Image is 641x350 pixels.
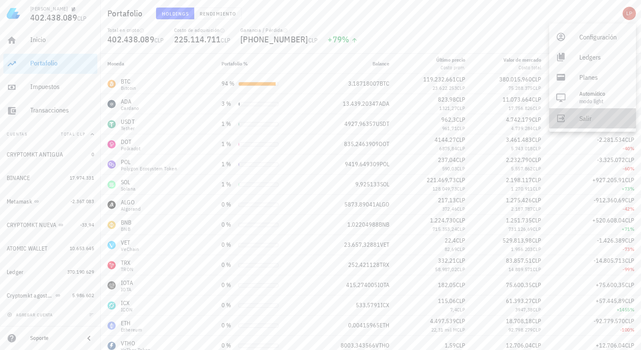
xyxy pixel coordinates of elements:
[30,59,94,67] div: Portafolio
[625,196,634,204] span: CLP
[5,311,57,319] button: agregar cuenta
[441,116,456,123] span: 962,3
[430,217,456,224] span: 1.224.730
[457,246,465,252] span: CLP
[532,76,541,83] span: CLP
[221,180,235,189] div: 1 %
[199,10,236,17] span: Rendimiento
[592,176,625,184] span: +927.205,91
[3,215,97,235] a: CRYPTOMKT NUEVA -33,94
[240,27,318,34] div: Ganancia / Pérdida
[508,326,533,333] span: 92.798.279
[107,281,116,290] div: IOTA-icon
[380,321,389,329] span: ETH
[442,125,457,131] span: 961,71
[121,178,135,186] div: SOL
[7,222,57,229] div: CRYPTOMKT NUEVA
[457,306,465,313] span: CLP
[506,281,532,289] span: 75.600,35
[375,342,389,349] span: VTHO
[456,217,465,224] span: CLP
[121,97,139,106] div: ADA
[433,85,457,91] span: 23.622.253
[625,176,634,184] span: CLP
[445,237,456,244] span: 22,4
[506,342,532,349] span: 12.706,04
[438,257,456,264] span: 332,21
[457,105,465,111] span: CLP
[61,131,86,137] span: Total CLP
[457,185,465,192] span: CLP
[630,185,634,192] span: %
[7,245,47,252] div: ATOMIC WALLET
[435,136,456,144] span: 4144,27
[555,144,634,153] div: -40
[548,54,641,74] th: Ganancia / Pérdida: Sin ordenar. Pulse para ordenar de forma ascendente.
[121,218,132,227] div: BNB
[121,106,139,111] div: Cardano
[121,86,136,91] div: Bitcoin
[107,27,164,34] div: Total en cripto
[121,198,141,206] div: ALGO
[625,257,634,264] span: CLP
[121,319,142,327] div: ETH
[70,175,94,181] span: 17.974.331
[511,125,533,131] span: 4.739.284
[344,241,380,248] span: 23.657,32881
[80,222,94,228] span: -33,94
[456,136,465,144] span: CLP
[221,37,230,44] span: CLP
[107,80,116,88] div: BTC-icon
[121,247,139,252] div: VeChain
[3,144,97,165] a: CRYPTOMKT ANTIGUA 0
[625,297,634,305] span: CLP
[533,85,541,91] span: CLP
[221,281,235,290] div: 0 %
[121,279,133,287] div: IOTA
[436,56,465,64] div: Último precio
[623,7,636,20] div: avatar
[121,166,177,171] div: Polygon Ecosystem Token
[376,120,389,128] span: USDT
[174,27,231,34] div: Costo de adquisición
[30,106,94,114] div: Transacciones
[107,140,116,149] div: DOT-icon
[107,180,116,189] div: SOL-icon
[9,312,53,318] span: agregar cuenta
[221,79,235,88] div: 94 %
[221,301,235,310] div: 0 %
[456,257,465,264] span: CLP
[533,185,541,192] span: CLP
[532,116,541,123] span: CLP
[555,326,634,334] div: -100
[508,226,533,232] span: 731.126,69
[508,105,533,111] span: 17.756.826
[348,261,380,269] span: 252,421128
[457,165,465,172] span: CLP
[433,185,457,192] span: 128.049,73
[503,56,541,64] div: Valor de mercado
[344,201,376,208] span: 5873,89041
[67,269,94,275] span: 370.190.629
[107,7,146,20] h1: Portafolio
[594,257,625,264] span: -14.805.713
[597,237,625,244] span: -1.426.389
[435,266,457,272] span: 58.987,02
[107,342,116,350] div: VTHO-icon
[121,227,132,232] div: BNB
[343,100,379,107] span: 13.439,20347
[379,221,389,228] span: BNB
[194,8,242,19] button: Rendimiento
[3,168,97,188] a: BINANCE 17.974.331
[456,342,465,349] span: CLP
[579,49,629,65] div: Ledgers
[503,237,532,244] span: 529.813,98
[378,281,389,289] span: IOTA
[3,101,97,121] a: Transacciones
[107,321,116,330] div: ETH-icon
[380,261,389,269] span: TRX
[121,299,133,307] div: ICX
[7,198,32,205] div: Metamask
[341,342,375,349] span: 8003,343566
[107,100,116,108] div: ADA-icon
